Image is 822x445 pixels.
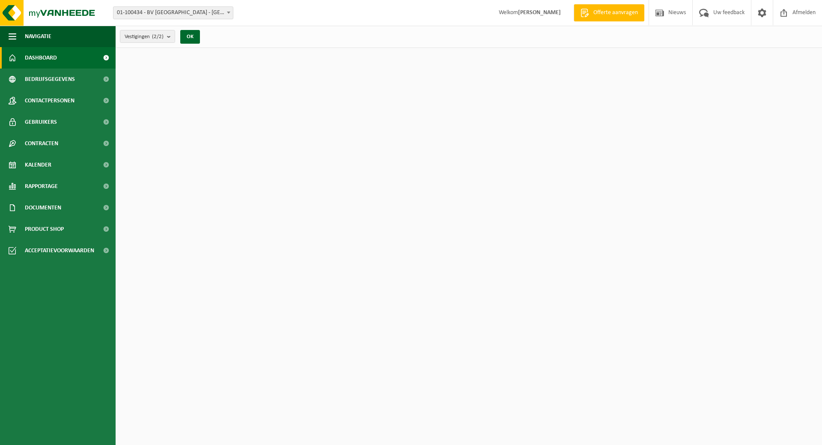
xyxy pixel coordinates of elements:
[25,26,51,47] span: Navigatie
[25,133,58,154] span: Contracten
[113,7,233,19] span: 01-100434 - BV BURG BELUX - ROESELARE
[25,154,51,176] span: Kalender
[180,30,200,44] button: OK
[113,6,233,19] span: 01-100434 - BV BURG BELUX - ROESELARE
[25,240,94,261] span: Acceptatievoorwaarden
[25,47,57,69] span: Dashboard
[120,30,175,43] button: Vestigingen(2/2)
[25,197,61,218] span: Documenten
[518,9,561,16] strong: [PERSON_NAME]
[125,30,164,43] span: Vestigingen
[591,9,640,17] span: Offerte aanvragen
[25,218,64,240] span: Product Shop
[25,69,75,90] span: Bedrijfsgegevens
[152,34,164,39] count: (2/2)
[25,90,74,111] span: Contactpersonen
[25,111,57,133] span: Gebruikers
[25,176,58,197] span: Rapportage
[574,4,644,21] a: Offerte aanvragen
